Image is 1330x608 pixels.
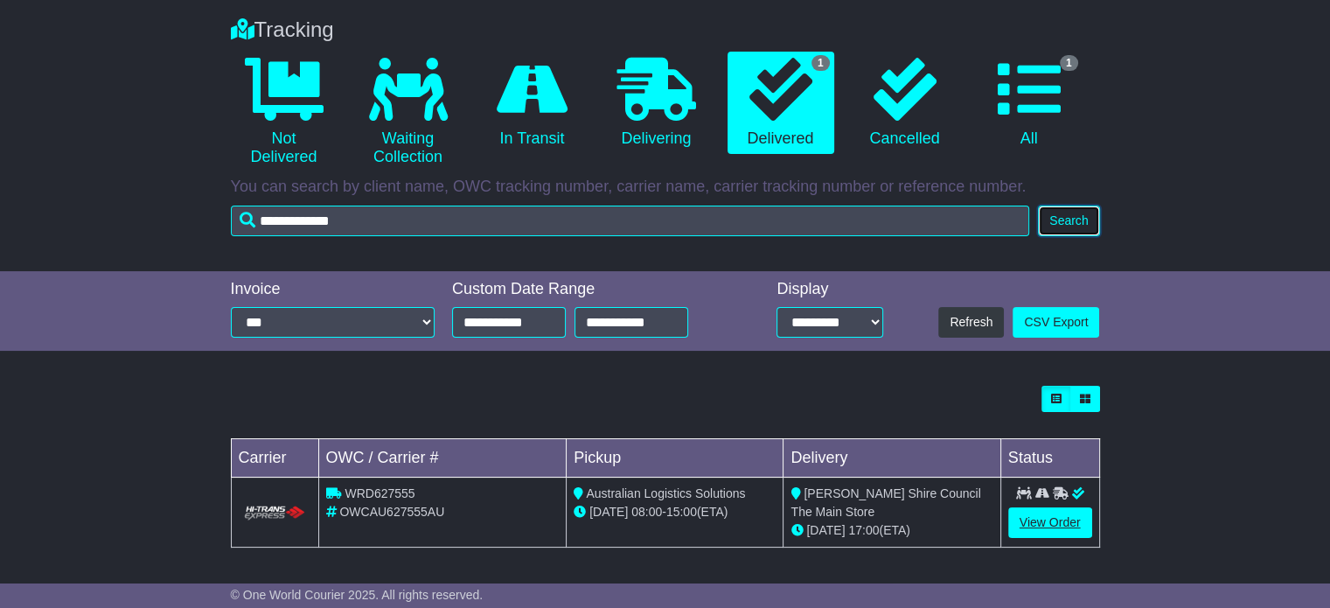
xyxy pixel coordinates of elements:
div: Custom Date Range [452,280,730,299]
button: Refresh [938,307,1004,338]
span: OWCAU627555AU [339,505,444,519]
span: [PERSON_NAME] Shire Council The Main Store [790,486,980,519]
div: (ETA) [790,521,992,540]
td: OWC / Carrier # [318,439,567,478]
img: HiTrans.png [242,505,308,521]
a: 1 Delivered [728,52,834,155]
a: Waiting Collection [355,52,462,173]
a: Delivering [603,52,710,155]
span: © One World Courier 2025. All rights reserved. [231,588,484,602]
span: 17:00 [848,523,879,537]
div: Tracking [222,17,1109,43]
div: Invoice [231,280,435,299]
td: Status [1000,439,1099,478]
a: Not Delivered [231,52,338,173]
a: CSV Export [1013,307,1099,338]
span: [DATE] [806,523,845,537]
td: Carrier [231,439,318,478]
div: - (ETA) [574,503,776,521]
a: Cancelled [852,52,958,155]
a: View Order [1008,507,1092,538]
span: [DATE] [589,505,628,519]
span: 1 [1060,55,1078,71]
a: In Transit [479,52,586,155]
a: 1 All [976,52,1083,155]
span: Australian Logistics Solutions [586,486,745,500]
div: Display [776,280,883,299]
td: Pickup [567,439,783,478]
td: Delivery [783,439,1000,478]
span: 15:00 [666,505,697,519]
button: Search [1038,206,1099,236]
span: 1 [811,55,830,71]
span: WRD627555 [345,486,414,500]
span: 08:00 [631,505,662,519]
p: You can search by client name, OWC tracking number, carrier name, carrier tracking number or refe... [231,178,1100,197]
